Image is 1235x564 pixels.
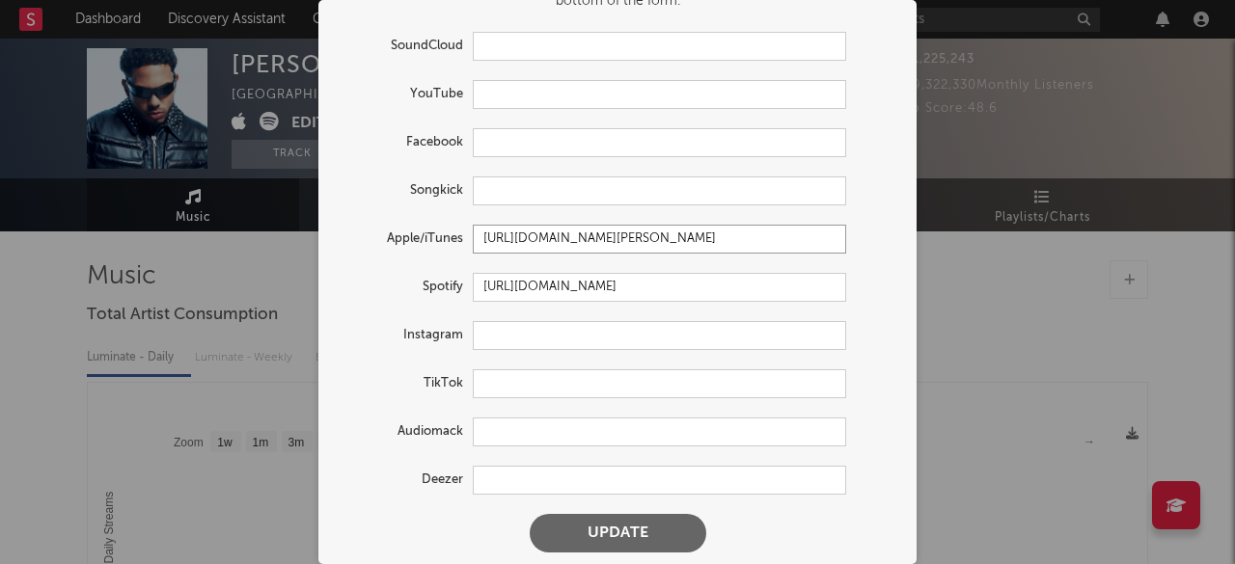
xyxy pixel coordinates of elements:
label: Instagram [338,324,473,347]
label: YouTube [338,83,473,106]
label: TikTok [338,372,473,395]
label: Audiomack [338,420,473,443]
label: Deezer [338,469,473,492]
label: SoundCloud [338,35,473,58]
label: Spotify [338,276,473,299]
label: Songkick [338,179,473,202]
label: Facebook [338,131,473,154]
button: Update [530,514,706,552]
label: Apple/iTunes [338,228,473,251]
